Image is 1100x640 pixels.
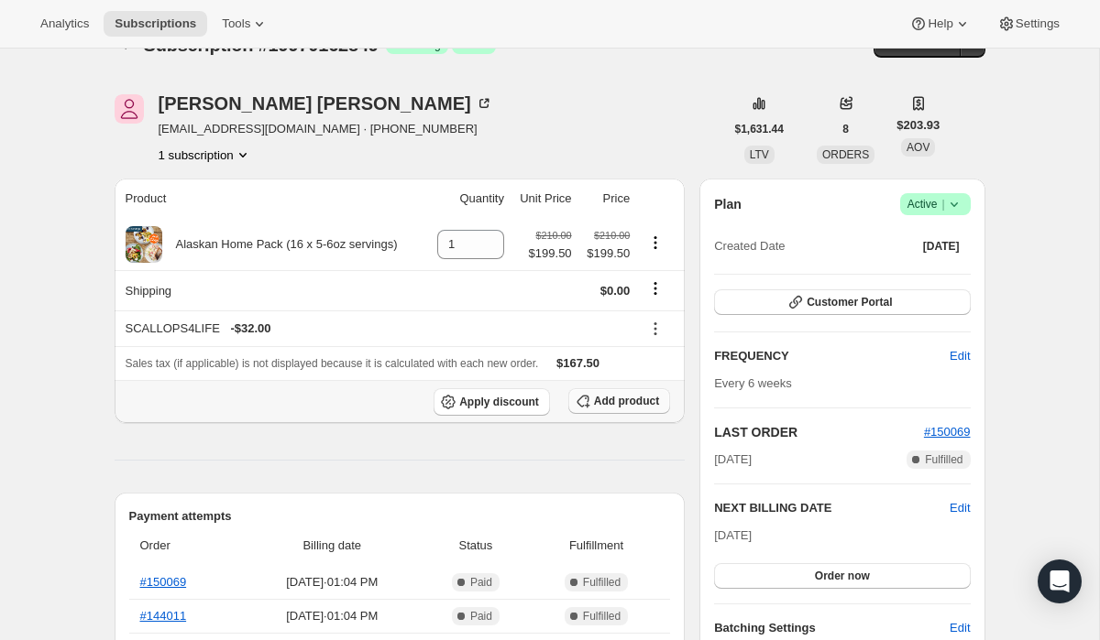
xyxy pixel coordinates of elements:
[714,450,752,469] span: [DATE]
[556,356,599,370] span: $167.50
[735,122,784,136] span: $1,631.44
[714,423,924,441] h2: LAST ORDER
[247,607,419,625] span: [DATE] · 01:04 PM
[247,573,419,591] span: [DATE] · 01:04 PM
[923,239,960,254] span: [DATE]
[140,575,187,589] a: #150069
[159,94,493,113] div: [PERSON_NAME] [PERSON_NAME]
[126,357,539,370] span: Sales tax (if applicable) is not displayed because it is calculated with each new order.
[159,146,252,164] button: Product actions
[950,499,970,517] button: Edit
[529,244,572,263] span: $199.50
[594,394,659,408] span: Add product
[714,499,950,517] h2: NEXT BILLING DATE
[898,11,982,37] button: Help
[40,16,89,31] span: Analytics
[714,237,785,255] span: Created Date
[425,179,510,219] th: Quantity
[129,507,671,526] h2: Payment attempts
[714,195,742,213] h2: Plan
[459,395,539,409] span: Apply discount
[429,537,522,555] span: Status
[222,16,250,31] span: Tools
[724,116,795,142] button: $1,631.44
[104,11,207,37] button: Subscriptions
[714,619,950,637] h6: Batching Settings
[594,230,630,241] small: $210.00
[925,452,962,467] span: Fulfilled
[896,116,940,135] span: $203.93
[568,388,670,414] button: Add product
[129,526,241,566] th: Order
[162,235,398,254] div: Alaskan Home Pack (16 x 5-6oz servings)
[831,116,860,142] button: 8
[211,11,280,37] button: Tools
[950,347,970,365] span: Edit
[470,575,492,590] span: Paid
[115,94,144,124] span: Jeanette Ansley
[907,141,929,154] span: AOV
[126,320,631,338] div: SCALLOPS4LIFE
[807,295,892,309] span: Customer Portal
[230,320,270,338] span: - $32.00
[600,284,631,298] span: $0.00
[714,376,792,390] span: Every 6 weeks
[583,244,631,263] span: $199.50
[941,197,944,212] span: |
[159,120,493,138] span: [EMAIL_ADDRESS][DOMAIN_NAME] · [PHONE_NUMBER]
[750,148,769,161] span: LTV
[115,270,426,310] th: Shipping
[714,347,950,365] h2: FREQUENCY
[434,388,550,416] button: Apply discount
[247,537,419,555] span: Billing date
[950,619,970,637] span: Edit
[535,230,571,241] small: $210.00
[1016,16,1060,31] span: Settings
[714,563,970,589] button: Order now
[714,289,970,315] button: Customer Portal
[939,342,981,371] button: Edit
[815,569,870,583] span: Order now
[1038,559,1082,603] div: Open Intercom Messenger
[470,609,492,624] span: Paid
[842,122,849,136] span: 8
[986,11,1071,37] button: Settings
[115,16,196,31] span: Subscriptions
[29,11,100,37] button: Analytics
[510,179,577,219] th: Unit Price
[577,179,636,219] th: Price
[714,528,752,542] span: [DATE]
[641,278,670,298] button: Shipping actions
[583,609,621,624] span: Fulfilled
[115,179,426,219] th: Product
[907,195,963,213] span: Active
[140,609,187,623] a: #144011
[912,233,971,259] button: [DATE]
[533,537,659,555] span: Fulfillment
[924,423,971,441] button: #150069
[641,233,670,253] button: Product actions
[928,16,952,31] span: Help
[583,575,621,590] span: Fulfilled
[126,226,162,263] img: product img
[924,425,971,439] a: #150069
[822,148,869,161] span: ORDERS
